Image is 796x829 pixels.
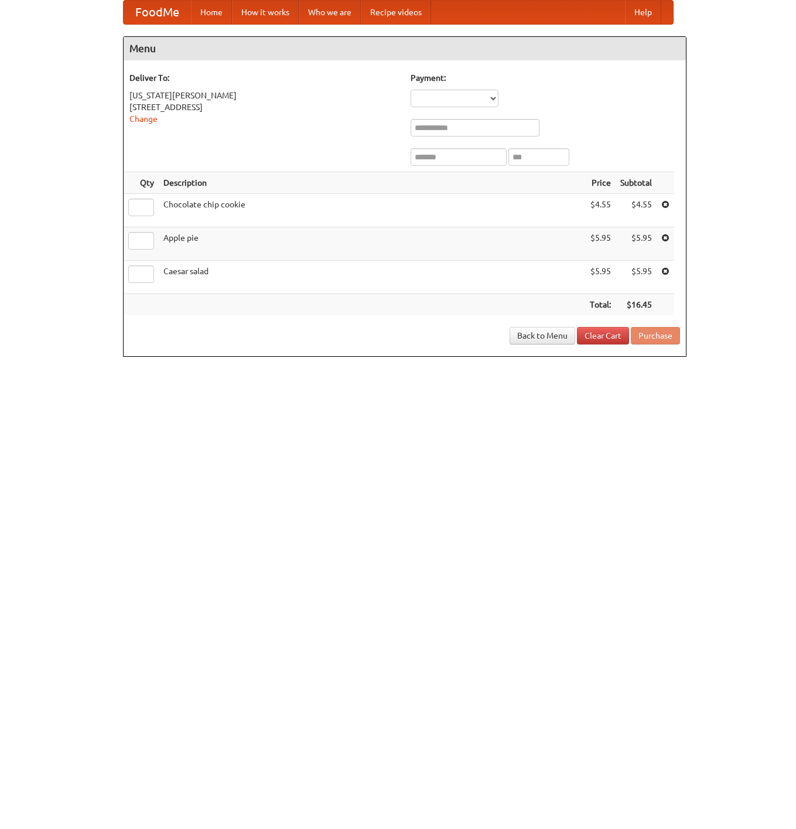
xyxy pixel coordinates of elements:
[625,1,661,24] a: Help
[159,172,585,194] th: Description
[616,227,657,261] td: $5.95
[616,194,657,227] td: $4.55
[585,227,616,261] td: $5.95
[124,37,686,60] h4: Menu
[124,172,159,194] th: Qty
[577,327,629,344] a: Clear Cart
[191,1,232,24] a: Home
[124,1,191,24] a: FoodMe
[232,1,299,24] a: How it works
[616,172,657,194] th: Subtotal
[361,1,431,24] a: Recipe videos
[510,327,575,344] a: Back to Menu
[129,90,399,101] div: [US_STATE][PERSON_NAME]
[585,294,616,316] th: Total:
[585,261,616,294] td: $5.95
[159,227,585,261] td: Apple pie
[616,294,657,316] th: $16.45
[585,194,616,227] td: $4.55
[411,72,680,84] h5: Payment:
[129,114,158,124] a: Change
[159,261,585,294] td: Caesar salad
[631,327,680,344] button: Purchase
[616,261,657,294] td: $5.95
[129,72,399,84] h5: Deliver To:
[159,194,585,227] td: Chocolate chip cookie
[299,1,361,24] a: Who we are
[585,172,616,194] th: Price
[129,101,399,113] div: [STREET_ADDRESS]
